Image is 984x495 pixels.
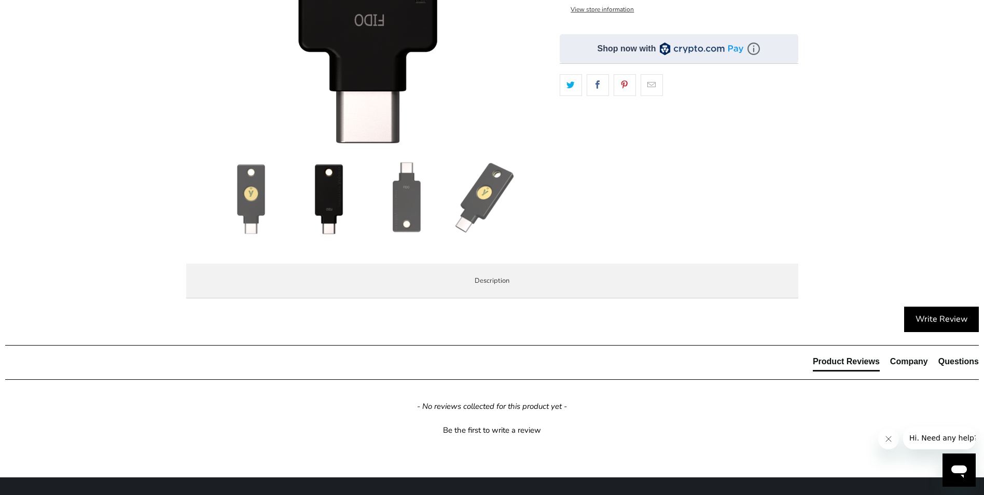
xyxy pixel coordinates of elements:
[587,74,609,96] a: Share this on Facebook
[186,264,798,298] label: Description
[878,429,899,449] iframe: Close message
[598,43,656,54] div: Shop now with
[943,453,976,487] iframe: Button to launch messaging window
[938,356,979,367] div: Questions
[443,425,541,436] div: Be the first to write a review
[6,7,75,16] span: Hi. Need any help?
[614,74,636,96] a: Share this on Pinterest
[370,162,443,235] img: Security Key C (NFC) by Yubico - Trust Panda
[5,422,979,436] div: Be the first to write a review
[904,307,979,333] div: Write Review
[215,162,287,235] img: Security Key C (NFC) by Yubico - Trust Panda
[903,427,976,449] iframe: Message from company
[417,401,567,412] em: - No reviews collected for this product yet -
[571,5,634,13] button: View store information
[560,74,582,96] a: Share this on Twitter
[560,114,798,148] iframe: Reviews Widget
[890,356,928,367] div: Company
[293,162,365,235] img: Security Key C (NFC) by Yubico - Trust Panda
[448,162,521,235] img: Security Key C (NFC) by Yubico - Trust Panda
[813,356,880,367] div: Product Reviews
[641,74,663,96] a: Email this to a friend
[813,356,979,377] div: Reviews Tabs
